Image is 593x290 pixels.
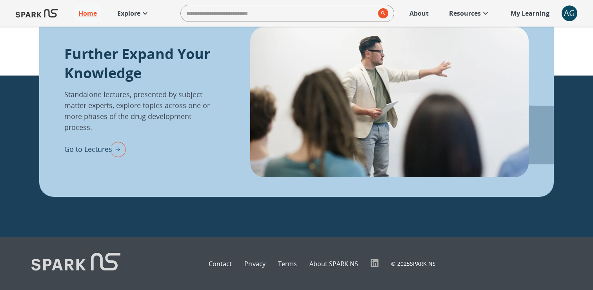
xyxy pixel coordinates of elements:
img: Logo of SPARK at Stanford [31,253,120,275]
a: Resources [445,5,494,22]
a: About SPARK NS [309,259,358,268]
a: Contact [209,259,232,268]
img: lectures_info-nRWO3baA.webp [250,27,529,177]
p: Explore [117,9,140,18]
p: Go to Lectures [64,144,112,155]
p: Resources [449,9,481,18]
p: Further Expand Your Knowledge [64,44,211,83]
a: About [406,5,433,22]
p: © 2025 SPARK NS [391,259,436,268]
a: Explore [113,5,154,22]
p: My Learning [511,9,549,18]
a: My Learning [507,5,554,22]
div: AG [562,5,577,21]
button: account of current user [562,5,577,21]
a: Terms [278,259,297,268]
p: Standalone lectures, presented by subject matter experts, explore topics across one or more phase... [64,89,211,133]
button: search [375,5,388,22]
img: LinkedIn [371,259,378,267]
img: Logo of SPARK at Stanford [16,4,58,23]
p: Home [78,9,97,18]
img: right arrow [106,139,126,159]
a: Privacy [244,259,266,268]
p: About [409,9,429,18]
div: Go to Lectures [64,139,126,159]
a: Home [75,5,101,22]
